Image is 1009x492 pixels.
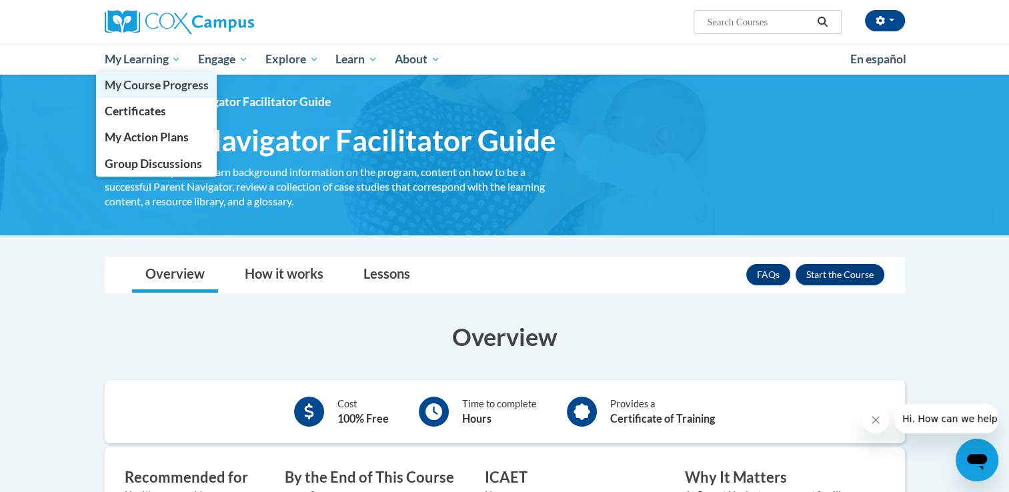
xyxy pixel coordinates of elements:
iframe: Button to launch messaging window [956,439,998,481]
span: My Action Plans [104,130,188,144]
a: Lessons [350,257,423,293]
a: En español [842,45,915,73]
span: About [395,51,440,67]
a: Engage [189,44,257,75]
div: Time to complete [462,397,537,427]
b: Certificate of Training [610,412,715,425]
a: Explore [257,44,327,75]
span: Certificates [104,104,165,118]
div: Main menu [85,44,925,75]
iframe: Message from company [894,404,998,433]
a: FAQs [746,264,790,285]
span: Explore [265,51,319,67]
h3: Overview [105,320,905,353]
b: Hours [462,412,491,425]
div: Cost [337,397,389,427]
button: Account Settings [865,10,905,31]
span: Parent Navigator Facilitator Guide [151,95,331,109]
a: Group Discussions [96,151,217,177]
span: My Learning [104,51,181,67]
span: Hi. How can we help? [8,9,108,20]
div: Provides a [610,397,715,427]
a: Certificates [96,98,217,124]
button: Search [812,14,832,30]
h3: Recommended for [125,467,265,488]
h3: ICAET [485,467,665,488]
a: About [386,44,449,75]
iframe: Close message [862,407,889,433]
a: My Action Plans [96,124,217,150]
b: 100% Free [337,412,389,425]
a: My Course Progress [96,72,217,98]
a: My Learning [96,44,190,75]
input: Search Courses [706,14,812,30]
div: In this course, you will learn background information on the program, content on how to be a succ... [105,165,565,209]
span: Learn [335,51,377,67]
span: Group Discussions [104,157,201,171]
span: Parent Navigator Facilitator Guide [105,123,556,158]
h3: Why It Matters [685,467,865,488]
span: En español [850,52,906,66]
span: My Course Progress [104,78,208,92]
a: Cox Campus [105,10,358,34]
img: Cox Campus [105,10,254,34]
button: Enroll [796,264,884,285]
a: Learn [327,44,386,75]
a: How it works [231,257,337,293]
span: Engage [198,51,248,67]
a: Overview [132,257,218,293]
